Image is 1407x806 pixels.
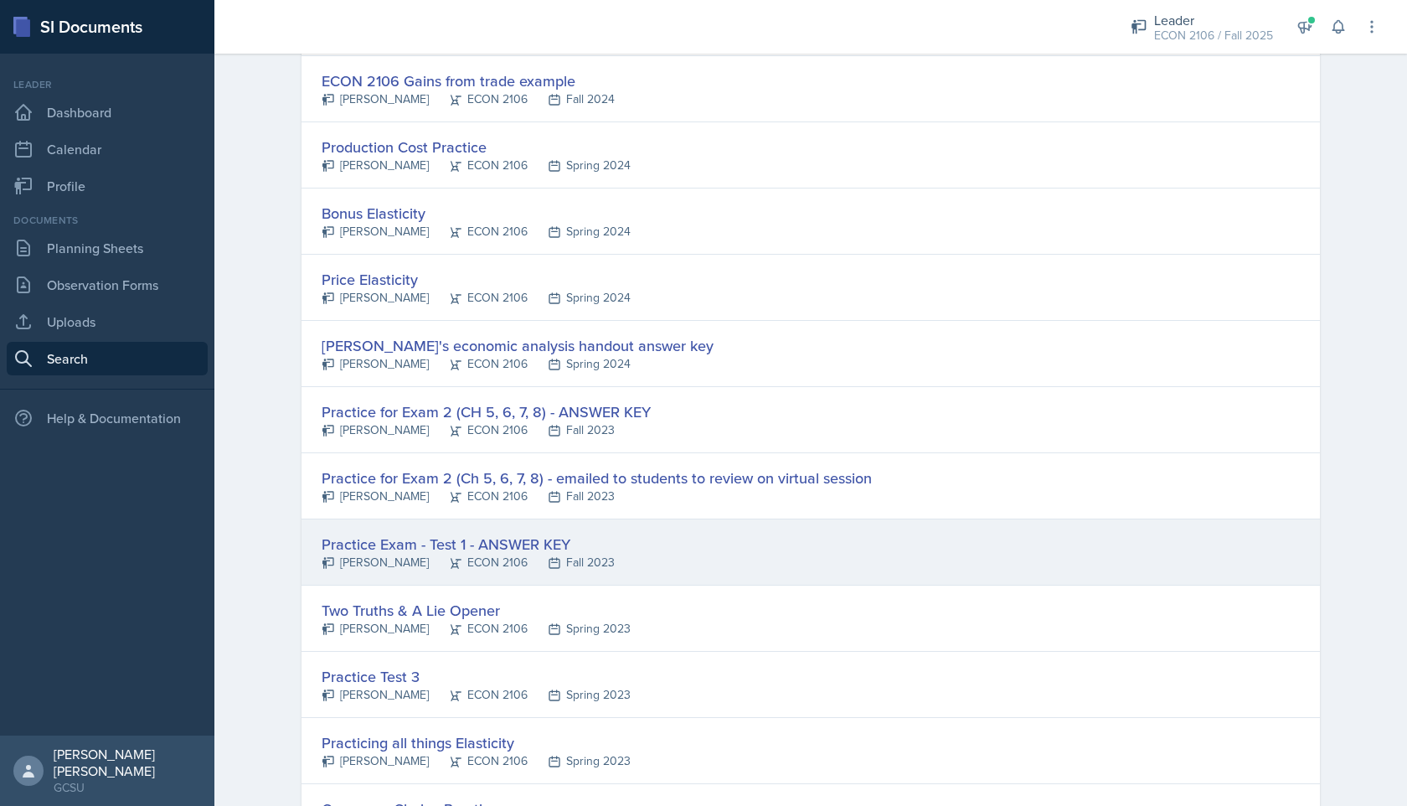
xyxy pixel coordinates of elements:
div: [PERSON_NAME]'s economic analysis handout answer key [322,334,714,357]
div: Price Elasticity [322,268,631,291]
div: [PERSON_NAME] [322,752,429,770]
div: [PERSON_NAME] [322,488,429,505]
div: Practice for Exam 2 (Ch 5, 6, 7, 8) - emailed to students to review on virtual session [322,467,872,489]
a: Uploads [7,305,208,338]
div: ECON 2106 [429,752,528,770]
div: ECON 2106 [429,90,528,108]
div: ECON 2106 [429,223,528,240]
div: Spring 2023 [528,686,631,704]
div: GCSU [54,779,201,796]
div: Leader [1154,10,1273,30]
div: [PERSON_NAME] [322,421,429,439]
div: ECON 2106 [429,686,528,704]
div: ECON 2106 [429,554,528,571]
a: Profile [7,169,208,203]
a: Search [7,342,208,375]
div: ECON 2106 [429,488,528,505]
div: [PERSON_NAME] [322,223,429,240]
div: Spring 2023 [528,620,631,638]
div: [PERSON_NAME] [322,289,429,307]
div: [PERSON_NAME] [322,620,429,638]
div: [PERSON_NAME] [322,90,429,108]
div: ECON 2106 [429,620,528,638]
div: Spring 2024 [528,223,631,240]
div: Two Truths & A Lie Opener [322,599,631,622]
div: ECON 2106 [429,421,528,439]
div: Spring 2024 [528,157,631,174]
a: Planning Sheets [7,231,208,265]
div: Fall 2024 [528,90,615,108]
a: Dashboard [7,96,208,129]
div: [PERSON_NAME] [322,157,429,174]
div: ECON 2106 / Fall 2025 [1154,27,1273,44]
div: Practice Test 3 [322,665,631,688]
div: Practice Exam - Test 1 - ANSWER KEY [322,533,615,555]
div: Fall 2023 [528,421,615,439]
div: Documents [7,213,208,228]
a: Observation Forms [7,268,208,302]
div: [PERSON_NAME] [322,355,429,373]
div: Spring 2024 [528,355,631,373]
div: Help & Documentation [7,401,208,435]
a: Calendar [7,132,208,166]
div: Fall 2023 [528,488,615,505]
div: Spring 2023 [528,752,631,770]
div: [PERSON_NAME] [322,554,429,571]
div: Fall 2023 [528,554,615,571]
div: Bonus Elasticity [322,202,631,225]
div: Practice for Exam 2 (CH 5, 6, 7, 8) - ANSWER KEY [322,400,651,423]
div: Production Cost Practice [322,136,631,158]
div: [PERSON_NAME] [322,686,429,704]
div: Leader [7,77,208,92]
div: Practicing all things Elasticity [322,731,631,754]
div: ECON 2106 [429,157,528,174]
div: ECON 2106 [429,355,528,373]
div: Spring 2024 [528,289,631,307]
div: [PERSON_NAME] [PERSON_NAME] [54,746,201,779]
div: ECON 2106 [429,289,528,307]
div: ECON 2106 Gains from trade example [322,70,615,92]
